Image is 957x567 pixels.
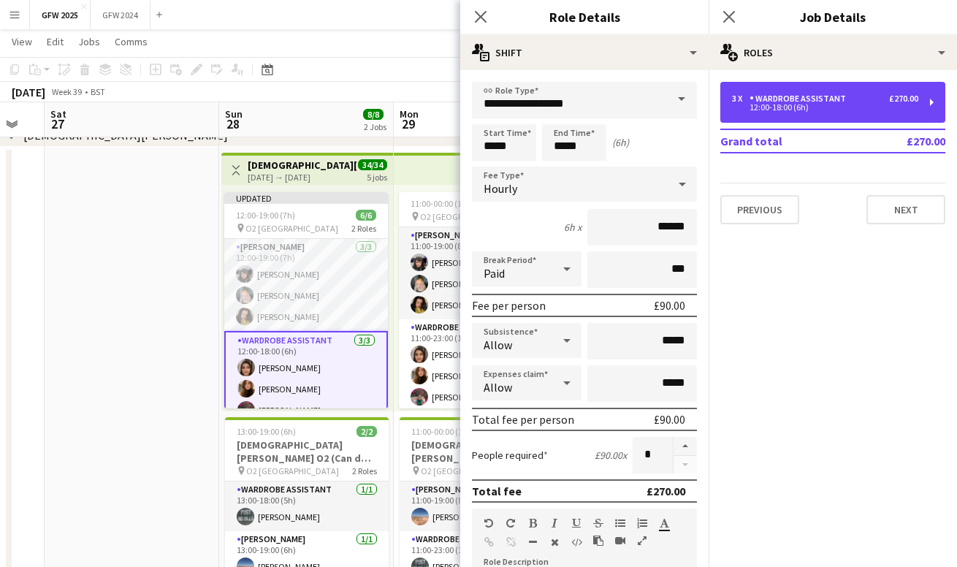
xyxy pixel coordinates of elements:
span: Edit [47,35,64,48]
span: 27 [48,115,66,132]
button: Italic [549,517,560,529]
div: Roles [709,35,957,70]
div: Total fee [472,484,522,498]
app-card-role: [PERSON_NAME]3/312:00-19:00 (7h)[PERSON_NAME][PERSON_NAME][PERSON_NAME] [224,239,388,331]
a: Edit [41,32,69,51]
span: Allow [484,380,512,395]
td: £270.00 [858,129,945,153]
div: 6h x [564,221,582,234]
div: Wardrobe Assistant [750,94,852,104]
span: Comms [115,35,148,48]
span: Sat [50,107,66,121]
div: £90.00 [654,298,685,313]
span: View [12,35,32,48]
span: Jobs [78,35,100,48]
span: 12:00-19:00 (7h) [236,210,295,221]
span: Mon [400,107,419,121]
span: 6/6 [356,210,376,221]
span: Sun [225,107,243,121]
div: 5 jobs [367,170,387,183]
span: 2/2 [357,426,377,437]
h3: [DEMOGRAPHIC_DATA][PERSON_NAME] O2 (Can do [DATE]) [400,438,563,465]
td: Grand total [720,129,858,153]
span: Allow [484,338,512,352]
span: O2 [GEOGRAPHIC_DATA] [246,465,339,476]
div: Fee per person [472,298,546,313]
div: 2 Jobs [364,121,386,132]
button: Paste as plain text [593,535,603,547]
app-card-role: [PERSON_NAME]3/311:00-19:00 (8h)[PERSON_NAME][PERSON_NAME][PERSON_NAME] [399,227,563,319]
div: Shift [460,35,709,70]
a: Jobs [72,32,106,51]
span: O2 [GEOGRAPHIC_DATA] [420,211,513,222]
button: Text Color [659,517,669,529]
button: Underline [571,517,582,529]
button: GFW 2024 [91,1,150,29]
span: 2 Roles [351,223,376,234]
span: Hourly [484,181,517,196]
button: HTML Code [571,536,582,548]
span: 2 Roles [352,465,377,476]
button: Insert video [615,535,625,547]
app-card-role: Wardrobe Assistant3/312:00-18:00 (6h)[PERSON_NAME][PERSON_NAME][PERSON_NAME] [224,331,388,426]
button: Redo [506,517,516,529]
span: Week 39 [48,86,85,97]
app-card-role: Wardrobe Assistant3/311:00-23:00 (12h)[PERSON_NAME][PERSON_NAME][PERSON_NAME] [399,319,563,411]
span: 13:00-19:00 (6h) [237,426,296,437]
h3: [DEMOGRAPHIC_DATA][PERSON_NAME] O2 (Can do [DATE]) [225,438,389,465]
button: Strikethrough [593,517,603,529]
div: £90.00 [654,412,685,427]
button: GFW 2025 [30,1,91,29]
h3: Role Details [460,7,709,26]
a: View [6,32,38,51]
div: [DATE] [12,85,45,99]
h3: Job Details [709,7,957,26]
div: 3 x [732,94,750,104]
app-card-role: Wardrobe Assistant1/113:00-18:00 (5h)[PERSON_NAME] [225,482,389,531]
app-job-card: 11:00-00:00 (13h) (Tue)7/7 O2 [GEOGRAPHIC_DATA]3 Roles[PERSON_NAME]3/311:00-19:00 (8h)[PERSON_NAM... [399,192,563,408]
span: O2 [GEOGRAPHIC_DATA] [245,223,338,234]
div: Updated [224,192,388,204]
button: Next [866,195,945,224]
span: Paid [484,266,505,281]
label: People required [472,449,548,462]
h3: [DEMOGRAPHIC_DATA][PERSON_NAME] O2 (Can do all dates) [248,159,357,172]
div: BST [91,86,105,97]
button: Increase [674,437,697,456]
a: Comms [109,32,153,51]
span: 8/8 [363,109,384,120]
div: Total fee per person [472,412,574,427]
button: Horizontal Line [527,536,538,548]
button: Ordered List [637,517,647,529]
div: 12:00-18:00 (6h) [732,104,918,111]
button: Fullscreen [637,535,647,547]
button: Undo [484,517,494,529]
div: £90.00 x [595,449,627,462]
span: O2 [GEOGRAPHIC_DATA] [421,465,514,476]
button: Previous [720,195,799,224]
button: Unordered List [615,517,625,529]
span: 28 [223,115,243,132]
span: 11:00-00:00 (13h) (Tue) [411,426,496,437]
app-job-card: Updated12:00-19:00 (7h)6/6 O2 [GEOGRAPHIC_DATA]2 Roles[PERSON_NAME]3/312:00-19:00 (7h)[PERSON_NAM... [224,192,388,408]
button: Clear Formatting [549,536,560,548]
span: 34/34 [358,159,387,170]
div: £270.00 [647,484,685,498]
span: 29 [397,115,419,132]
span: 11:00-00:00 (13h) (Tue) [411,198,495,209]
div: (6h) [612,136,629,149]
app-card-role: [PERSON_NAME]1/111:00-19:00 (8h)[PERSON_NAME] [400,482,563,531]
button: Bold [527,517,538,529]
div: [DATE] → [DATE] [248,172,357,183]
div: £270.00 [889,94,918,104]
